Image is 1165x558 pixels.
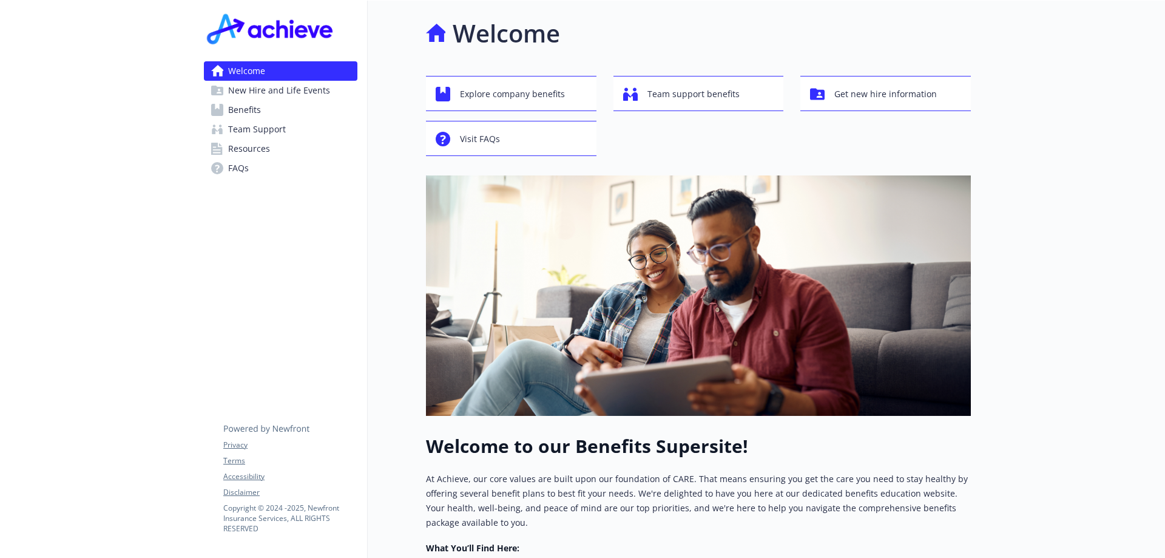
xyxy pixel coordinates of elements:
button: Explore company benefits [426,76,596,111]
p: At Achieve, our core values are built upon our foundation of CARE. That means ensuring you get th... [426,472,971,530]
a: Accessibility [223,471,357,482]
span: New Hire and Life Events [228,81,330,100]
a: Disclaimer [223,487,357,498]
span: Resources [228,139,270,158]
strong: What You’ll Find Here: [426,542,519,554]
a: Benefits [204,100,357,120]
button: Get new hire information [800,76,971,111]
a: FAQs [204,158,357,178]
p: Copyright © 2024 - 2025 , Newfront Insurance Services, ALL RIGHTS RESERVED [223,503,357,534]
h1: Welcome [453,15,560,52]
a: Welcome [204,61,357,81]
span: FAQs [228,158,249,178]
span: Get new hire information [834,83,937,106]
span: Team Support [228,120,286,139]
span: Visit FAQs [460,128,500,151]
a: New Hire and Life Events [204,81,357,100]
span: Team support benefits [647,83,740,106]
a: Terms [223,455,357,466]
a: Resources [204,139,357,158]
button: Team support benefits [613,76,784,111]
img: overview page banner [426,175,971,416]
span: Benefits [228,100,261,120]
h1: Welcome to our Benefits Supersite! [426,435,971,457]
span: Welcome [228,61,265,81]
a: Privacy [223,440,357,451]
a: Team Support [204,120,357,139]
span: Explore company benefits [460,83,565,106]
button: Visit FAQs [426,121,596,156]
